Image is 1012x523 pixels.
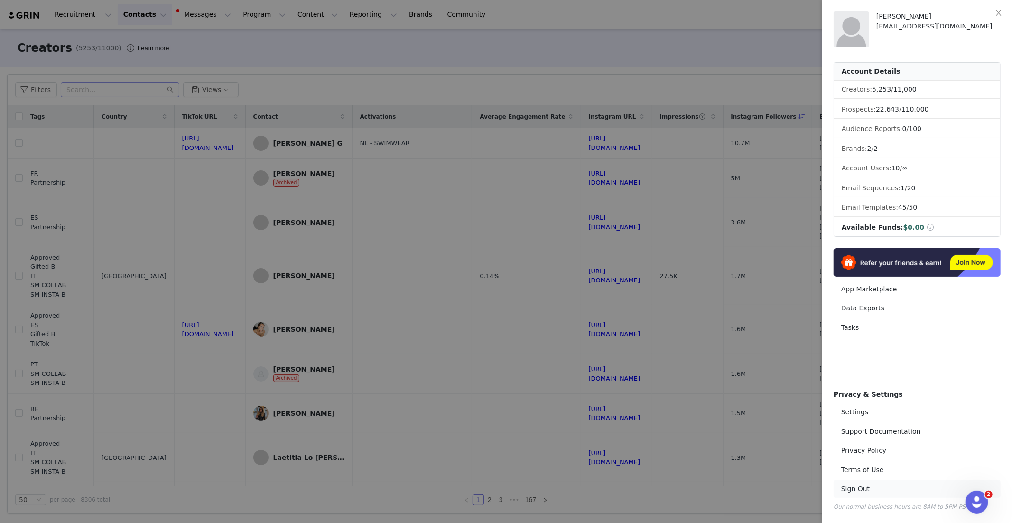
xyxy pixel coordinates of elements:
a: Tasks [834,319,1001,336]
span: 45 [898,204,907,211]
span: 11,000 [893,85,917,93]
a: Data Exports [834,299,1001,317]
span: / [901,184,915,192]
li: Email Sequences: [834,179,1000,197]
span: / [891,164,908,172]
span: / [898,204,917,211]
span: / [867,145,878,152]
a: Settings [834,403,1001,421]
li: Creators: [834,81,1000,99]
img: Refer & Earn [834,248,1001,277]
li: Audience Reports: / [834,120,1000,138]
a: Terms of Use [834,461,1001,479]
span: 2 [873,145,878,152]
img: placeholder-profile.jpg [834,11,869,47]
span: 5,253 [872,85,891,93]
span: Privacy & Settings [834,391,903,398]
a: Sign Out [834,480,1001,498]
a: App Marketplace [834,280,1001,298]
div: Account Details [834,63,1000,81]
li: Account Users: [834,159,1000,177]
span: / [876,105,929,113]
span: 50 [909,204,918,211]
iframe: Intercom live chat [966,491,988,514]
span: 1 [901,184,905,192]
li: Prospects: [834,101,1000,119]
span: 2 [985,491,993,498]
span: 22,643 [876,105,899,113]
div: [PERSON_NAME] [876,11,1001,21]
span: / [872,85,917,93]
span: ∞ [902,164,908,172]
span: 100 [909,125,922,132]
li: Brands: [834,140,1000,158]
span: 20 [907,184,916,192]
i: icon: close [995,9,1003,17]
span: 110,000 [901,105,929,113]
span: $0.00 [903,224,924,231]
span: 2 [867,145,872,152]
li: Email Templates: [834,199,1000,217]
div: [EMAIL_ADDRESS][DOMAIN_NAME] [876,21,1001,31]
a: Privacy Policy [834,442,1001,459]
a: Support Documentation [834,423,1001,440]
span: Our normal business hours are 8AM to 5PM PST. [834,504,970,510]
span: 0 [902,125,907,132]
span: 10 [891,164,900,172]
span: Available Funds: [842,224,903,231]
